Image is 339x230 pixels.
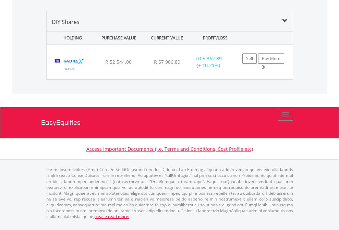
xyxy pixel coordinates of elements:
[94,214,129,219] a: please read more:
[198,55,222,62] span: R 5 362.89
[52,18,80,26] span: DIY Shares
[86,146,253,152] a: Access Important Documents (i.e. Terms and Conditions, Cost Profile etc)
[96,32,142,44] div: PURCHASE VALUE
[144,32,190,44] div: CURRENT VALUE
[187,55,230,69] div: + (+ 10.21%)
[47,32,94,44] div: HOLDING
[46,167,293,219] p: Lorem Ipsum Dolors (Ame) Con a/e SeddOeiusmod tem InciDiduntut Lab Etd mag aliquaen admin veniamq...
[50,53,89,77] img: TFSA.STX500.png
[41,107,298,138] a: EasyEquities
[258,53,284,64] a: Buy More
[105,59,132,65] span: R 52 544.00
[154,59,180,65] span: R 57 906.89
[242,53,257,64] a: Sell
[192,32,239,44] div: PROFIT/LOSS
